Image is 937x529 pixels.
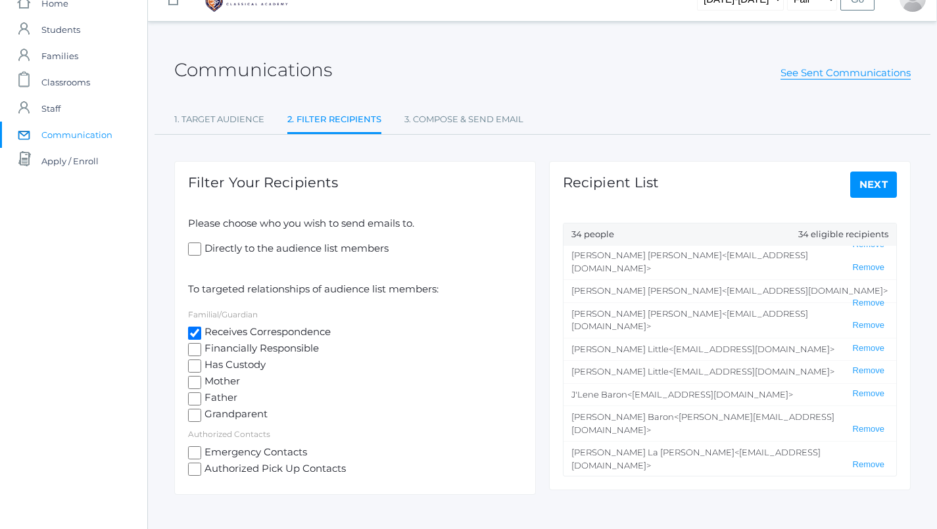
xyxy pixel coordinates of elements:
span: Directly to the audience list members [201,241,389,258]
a: Next [850,172,898,198]
input: Grandparent [188,409,201,422]
h1: Recipient List [563,175,659,190]
a: See Sent Communications [781,66,911,80]
input: Mother [188,376,201,389]
span: Emergency Contacts [201,445,307,461]
span: Receives Correspondence [201,325,331,341]
button: Remove [849,262,888,273]
label: Authorized Contacts [188,429,270,439]
span: [PERSON_NAME] [PERSON_NAME] [571,285,722,296]
h1: Filter Your Recipients [188,175,338,190]
span: <[EMAIL_ADDRESS][DOMAIN_NAME]> [722,285,888,296]
span: Has Custody [201,357,266,374]
input: Has Custody [188,359,201,373]
span: <[EMAIL_ADDRESS][DOMAIN_NAME]> [571,250,808,273]
span: Apply / Enroll [41,148,99,174]
button: Remove [849,343,888,354]
input: Emergency Contacts [188,446,201,459]
h2: Communications [174,60,332,80]
span: <[EMAIL_ADDRESS][DOMAIN_NAME]> [669,344,834,354]
input: Father [188,392,201,405]
div: 34 people [564,223,896,246]
span: Staff [41,95,60,122]
span: Financially Responsible [201,341,319,357]
span: Mother [201,374,240,390]
span: [PERSON_NAME] Little [571,366,669,377]
span: Authorized Pick Up Contacts [201,461,346,478]
p: Please choose who you wish to send emails to. [188,216,522,231]
span: <[PERSON_NAME][EMAIL_ADDRESS][DOMAIN_NAME]> [571,411,834,435]
span: Families [41,43,78,69]
input: Financially Responsible [188,343,201,356]
span: [PERSON_NAME] Little [571,344,669,354]
button: Remove [849,298,888,309]
a: 2. Filter Recipients [287,106,381,135]
span: Communication [41,122,112,148]
p: To targeted relationships of audience list members: [188,282,522,297]
input: Directly to the audience list members [188,242,201,256]
span: [PERSON_NAME] [PERSON_NAME] [571,250,722,260]
button: Remove [849,320,888,331]
input: Authorized Pick Up Contacts [188,463,201,476]
span: J'Lene Baron [571,389,627,400]
span: Classrooms [41,69,90,95]
label: Familial/Guardian [188,310,258,319]
button: Remove [849,388,888,400]
span: [PERSON_NAME] [PERSON_NAME] [571,308,722,319]
span: [PERSON_NAME] La [PERSON_NAME] [571,447,734,457]
span: <[EMAIL_ADDRESS][DOMAIN_NAME]> [669,366,834,377]
input: Receives Correspondence [188,327,201,340]
span: Students [41,16,80,43]
a: 1. Target Audience [174,106,264,133]
span: 34 eligible recipients [798,228,888,241]
button: Remove [849,424,888,435]
button: Remove [849,459,888,471]
span: [PERSON_NAME] Baron [571,411,674,422]
span: <[EMAIL_ADDRESS][DOMAIN_NAME]> [627,389,793,400]
span: Grandparent [201,407,268,423]
button: Remove [849,365,888,377]
span: <[EMAIL_ADDRESS][DOMAIN_NAME]> [571,447,821,471]
span: Father [201,390,237,407]
a: 3. Compose & Send Email [404,106,523,133]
